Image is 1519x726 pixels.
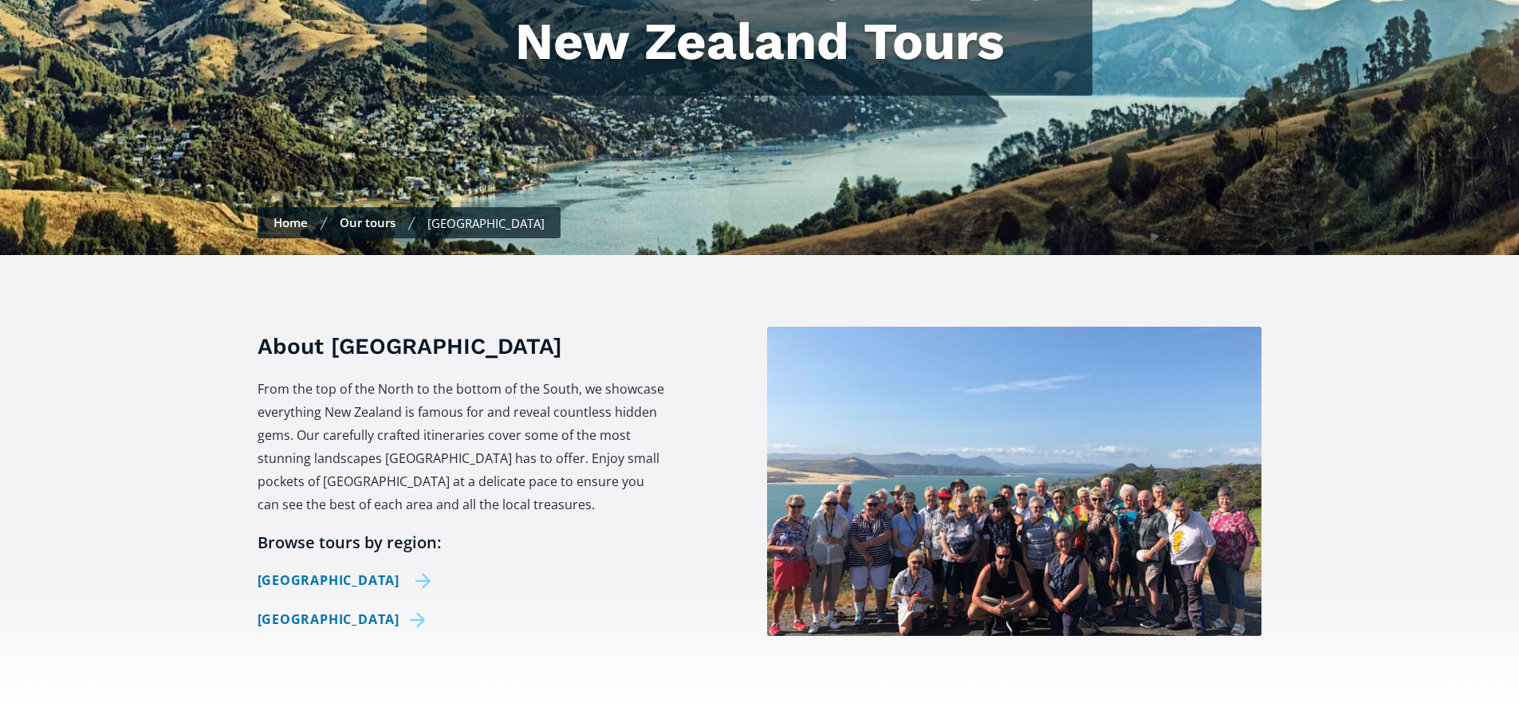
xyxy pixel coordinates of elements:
[258,608,432,631] a: [GEOGRAPHIC_DATA]
[258,207,561,238] nav: breadcrumbs
[427,215,545,231] div: [GEOGRAPHIC_DATA]
[258,378,667,516] p: From the top of the North to the bottom of the South, we showcase everything New Zealand is famou...
[443,12,1076,72] h1: New Zealand Tours
[340,214,395,230] a: Our tours
[258,569,432,592] a: [GEOGRAPHIC_DATA]
[273,214,308,230] a: Home
[258,331,667,362] h3: About [GEOGRAPHIC_DATA]
[258,532,667,553] h6: Browse tours by region:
